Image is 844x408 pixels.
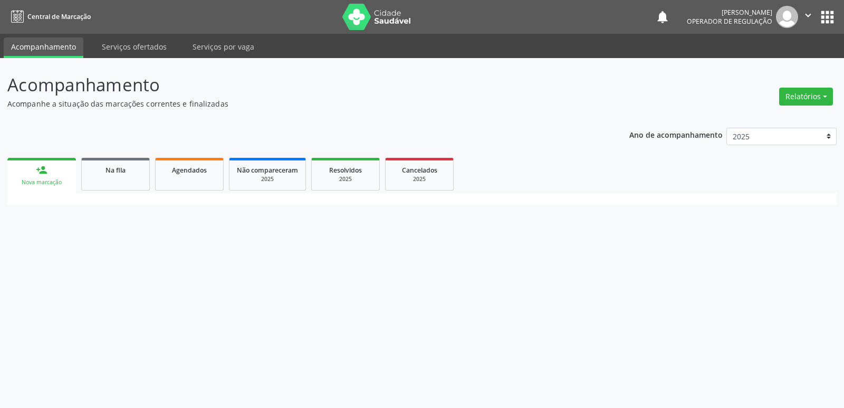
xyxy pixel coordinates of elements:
[36,164,47,176] div: person_add
[393,175,446,183] div: 2025
[655,10,670,24] button: notifications
[7,98,588,109] p: Acompanhe a situação das marcações correntes e finalizadas
[172,166,207,175] span: Agendados
[798,6,818,28] button: 
[402,166,437,175] span: Cancelados
[776,6,798,28] img: img
[185,37,262,56] a: Serviços por vaga
[319,175,372,183] div: 2025
[7,72,588,98] p: Acompanhamento
[27,12,91,21] span: Central de Marcação
[629,128,723,141] p: Ano de acompanhamento
[687,17,772,26] span: Operador de regulação
[15,178,69,186] div: Nova marcação
[779,88,833,106] button: Relatórios
[237,166,298,175] span: Não compareceram
[7,8,91,25] a: Central de Marcação
[818,8,837,26] button: apps
[329,166,362,175] span: Resolvidos
[802,10,814,21] i: 
[105,166,126,175] span: Na fila
[237,175,298,183] div: 2025
[4,37,83,58] a: Acompanhamento
[687,8,772,17] div: [PERSON_NAME]
[94,37,174,56] a: Serviços ofertados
